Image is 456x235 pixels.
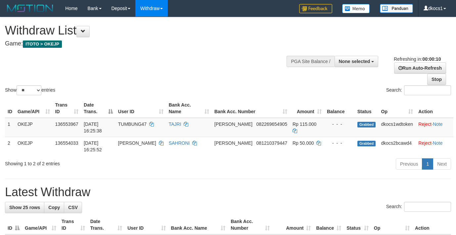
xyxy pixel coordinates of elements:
[88,215,125,234] th: Date Trans.: activate to sort column ascending
[433,158,451,170] a: Next
[355,99,379,118] th: Status
[5,3,55,13] img: MOTION_logo.png
[335,56,379,67] button: None selected
[212,99,290,118] th: Bank Acc. Number: activate to sort column ascending
[81,99,115,118] th: Date Trans.: activate to sort column descending
[5,118,15,137] td: 1
[433,140,443,146] a: Note
[118,121,147,127] span: TUMBUNG47
[418,121,432,127] a: Reject
[380,4,413,13] img: panduan.png
[379,137,416,156] td: dkocs2bcawd4
[64,202,82,213] a: CSV
[404,85,451,95] input: Search:
[299,4,332,13] img: Feedback.jpg
[272,215,313,234] th: Amount: activate to sort column ascending
[396,158,422,170] a: Previous
[5,24,297,37] h1: Withdraw List
[214,140,252,146] span: [PERSON_NAME]
[342,4,370,13] img: Button%20Memo.svg
[412,215,451,234] th: Action
[427,74,446,85] a: Stop
[394,62,446,74] a: Run Auto-Refresh
[44,202,64,213] a: Copy
[5,137,15,156] td: 2
[9,205,40,210] span: Show 25 rows
[5,85,55,95] label: Show entries
[59,215,88,234] th: Trans ID: activate to sort column ascending
[214,121,252,127] span: [PERSON_NAME]
[386,202,451,212] label: Search:
[168,215,228,234] th: Bank Acc. Name: activate to sort column ascending
[357,141,376,146] span: Grabbed
[55,140,78,146] span: 136554033
[169,140,190,146] a: SAHRONI
[5,215,22,234] th: ID: activate to sort column descending
[293,121,316,127] span: Rp 115.000
[324,99,355,118] th: Balance
[55,121,78,127] span: 136553967
[287,56,334,67] div: PGA Site Balance /
[422,56,441,62] strong: 00:00:10
[416,99,453,118] th: Action
[115,99,166,118] th: User ID: activate to sort column ascending
[53,99,81,118] th: Trans ID: activate to sort column ascending
[416,137,453,156] td: ·
[15,99,53,118] th: Game/API: activate to sort column ascending
[290,99,324,118] th: Amount: activate to sort column ascending
[15,118,53,137] td: OKEJP
[5,158,185,167] div: Showing 1 to 2 of 2 entries
[379,118,416,137] td: dkocs1wdtoken
[313,215,344,234] th: Balance: activate to sort column ascending
[5,40,297,47] h4: Game:
[433,121,443,127] a: Note
[256,121,287,127] span: Copy 082269654905 to clipboard
[327,140,352,146] div: - - -
[125,215,168,234] th: User ID: activate to sort column ascending
[422,158,433,170] a: 1
[418,140,432,146] a: Reject
[15,137,53,156] td: OKEJP
[84,140,102,152] span: [DATE] 16:25:52
[327,121,352,127] div: - - -
[5,99,15,118] th: ID
[293,140,314,146] span: Rp 50.000
[386,85,451,95] label: Search:
[416,118,453,137] td: ·
[344,215,371,234] th: Status: activate to sort column ascending
[371,215,412,234] th: Op: activate to sort column ascending
[17,85,41,95] select: Showentries
[357,122,376,127] span: Grabbed
[394,56,441,62] span: Refreshing in:
[23,40,62,48] span: ITOTO > OKEJP
[5,202,44,213] a: Show 25 rows
[339,59,370,64] span: None selected
[256,140,287,146] span: Copy 081210379447 to clipboard
[48,205,60,210] span: Copy
[228,215,272,234] th: Bank Acc. Number: activate to sort column ascending
[5,186,451,199] h1: Latest Withdraw
[379,99,416,118] th: Op: activate to sort column ascending
[169,121,181,127] a: TAJRI
[118,140,156,146] span: [PERSON_NAME]
[404,202,451,212] input: Search:
[84,121,102,133] span: [DATE] 16:25:38
[166,99,212,118] th: Bank Acc. Name: activate to sort column ascending
[68,205,78,210] span: CSV
[22,215,59,234] th: Game/API: activate to sort column ascending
